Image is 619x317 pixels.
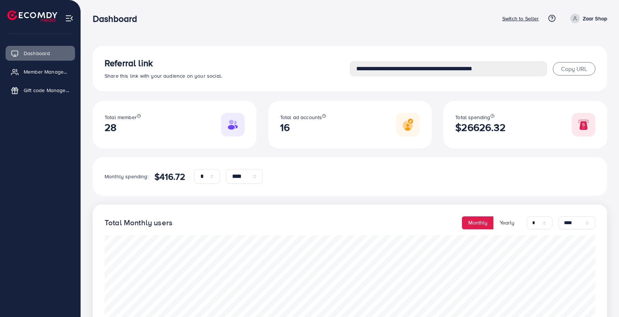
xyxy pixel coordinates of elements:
[105,121,141,134] h2: 28
[6,83,75,98] a: Gift code Management
[553,62,595,75] button: Copy URL
[105,218,173,227] h4: Total Monthly users
[588,284,613,311] iframe: Chat
[105,58,350,68] h3: Referral link
[105,72,222,80] span: Share this link with your audience on your social.
[561,65,587,73] span: Copy URL
[462,216,494,229] button: Monthly
[65,14,74,23] img: menu
[7,10,57,22] img: logo
[280,121,326,134] h2: 16
[280,114,322,121] span: Total ad accounts
[24,68,69,75] span: Member Management
[493,216,521,229] button: Yearly
[455,114,490,121] span: Total spending
[502,14,539,23] p: Switch to Seller
[24,87,69,94] span: Gift code Management
[6,64,75,79] a: Member Management
[93,13,143,24] h3: Dashboard
[24,50,50,57] span: Dashboard
[572,113,595,136] img: Responsive image
[455,121,505,134] h2: $26626.32
[154,171,185,182] h4: $416.72
[567,14,607,23] a: Zaar Shop
[105,114,137,121] span: Total member
[105,172,149,181] p: Monthly spending:
[221,113,245,136] img: Responsive image
[396,113,420,136] img: Responsive image
[583,14,607,23] p: Zaar Shop
[6,46,75,61] a: Dashboard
